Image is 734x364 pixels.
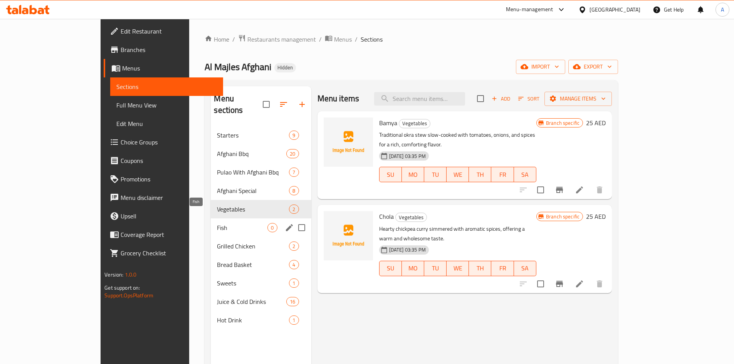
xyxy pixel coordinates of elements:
[217,297,286,306] div: Juice & Cold Drinks
[232,35,235,44] li: /
[104,244,223,262] a: Grocery Checklist
[590,275,609,293] button: delete
[289,278,299,288] div: items
[469,167,491,182] button: TH
[289,132,298,139] span: 9
[386,153,429,160] span: [DATE] 03:35 PM
[355,35,358,44] li: /
[517,169,533,180] span: SA
[490,94,511,103] span: Add
[402,261,424,276] button: MO
[287,150,298,158] span: 20
[427,169,443,180] span: TU
[575,279,584,289] a: Edit menu item
[217,131,289,140] span: Starters
[211,292,311,311] div: Juice & Cold Drinks16
[544,92,612,106] button: Manage items
[379,130,536,149] p: Traditional okra stew slow-cooked with tomatoes, onions, and spices for a rich, comforting flavor.
[532,276,549,292] span: Select to update
[334,35,352,44] span: Menus
[289,261,298,268] span: 4
[574,62,612,72] span: export
[110,96,223,114] a: Full Menu View
[104,40,223,59] a: Branches
[399,119,430,128] span: Vegetables
[516,93,541,105] button: Sort
[104,290,153,300] a: Support.OpsPlatform
[543,213,583,220] span: Branch specific
[286,149,299,158] div: items
[211,126,311,144] div: Starters9
[424,261,447,276] button: TU
[514,167,536,182] button: SA
[450,169,466,180] span: WE
[217,315,289,325] div: Hot Drink
[211,274,311,292] div: Sweets1
[121,156,217,165] span: Coupons
[447,167,469,182] button: WE
[121,138,217,147] span: Choice Groups
[472,169,488,180] span: TH
[289,280,298,287] span: 1
[491,261,514,276] button: FR
[211,200,311,218] div: Vegetables2
[217,278,289,288] div: Sweets
[361,35,383,44] span: Sections
[122,64,217,73] span: Menus
[267,223,277,232] div: items
[379,167,402,182] button: SU
[289,168,299,177] div: items
[274,63,296,72] div: Hidden
[289,205,299,214] div: items
[104,270,123,280] span: Version:
[104,59,223,77] a: Menus
[238,34,316,44] a: Restaurants management
[550,275,569,293] button: Branch-specific-item
[489,93,513,105] span: Add item
[494,263,511,274] span: FR
[274,64,296,71] span: Hidden
[286,297,299,306] div: items
[110,77,223,96] a: Sections
[590,181,609,199] button: delete
[514,261,536,276] button: SA
[721,5,724,14] span: A
[205,34,618,44] nav: breadcrumb
[211,255,311,274] div: Bread Basket4
[325,34,352,44] a: Menus
[284,222,295,233] button: edit
[506,5,553,14] div: Menu-management
[405,169,421,180] span: MO
[319,35,322,44] li: /
[121,193,217,202] span: Menu disclaimer
[590,5,640,14] div: [GEOGRAPHIC_DATA]
[217,260,289,269] span: Bread Basket
[383,169,399,180] span: SU
[217,242,289,251] span: Grilled Chicken
[258,96,274,112] span: Select all sections
[379,261,402,276] button: SU
[289,206,298,213] span: 2
[121,45,217,54] span: Branches
[205,58,271,75] span: Al Majles Afghani
[116,82,217,91] span: Sections
[104,188,223,207] a: Menu disclaimer
[211,181,311,200] div: Afghani Special8
[214,93,262,116] h2: Menu sections
[317,93,359,104] h2: Menu items
[379,224,536,243] p: Hearty chickpea curry simmered with aromatic spices, offering a warm and wholesome taste.
[211,311,311,329] div: Hot Drink1
[472,91,489,107] span: Select section
[489,93,513,105] button: Add
[211,144,311,163] div: Afghani Bbq20
[575,185,584,195] a: Edit menu item
[121,27,217,36] span: Edit Restaurant
[551,94,606,104] span: Manage items
[424,167,447,182] button: TU
[543,119,583,127] span: Branch specific
[217,168,289,177] span: Pulao With Afghani Bbq
[110,114,223,133] a: Edit Menu
[121,230,217,239] span: Coverage Report
[324,211,373,260] img: Chola
[289,260,299,269] div: items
